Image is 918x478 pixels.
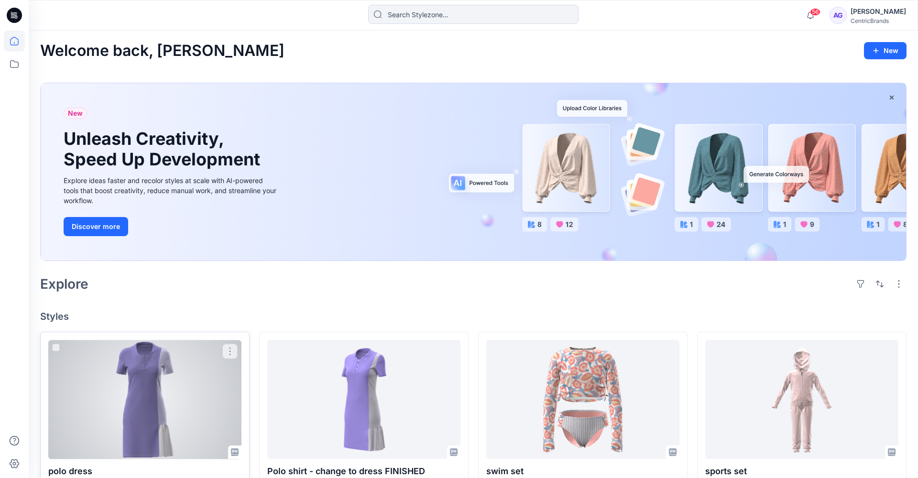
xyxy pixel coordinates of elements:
div: Explore ideas faster and recolor styles at scale with AI-powered tools that boost creativity, red... [64,175,279,206]
a: swim set [486,340,679,459]
a: Polo shirt - change to dress FINISHED [267,340,460,459]
button: New [864,42,907,59]
p: sports set [705,465,898,478]
span: New [68,108,83,119]
h2: Explore [40,276,88,292]
input: Search Stylezone… [368,5,579,24]
a: polo dress [48,340,241,459]
a: sports set [705,340,898,459]
div: AG [830,7,847,24]
h2: Welcome back, [PERSON_NAME] [40,42,284,60]
div: [PERSON_NAME] [851,6,906,17]
h1: Unleash Creativity, Speed Up Development [64,129,264,170]
p: swim set [486,465,679,478]
p: polo dress [48,465,241,478]
div: CentricBrands [851,17,906,24]
h4: Styles [40,311,907,322]
span: 56 [810,8,820,16]
button: Discover more [64,217,128,236]
p: Polo shirt - change to dress FINISHED [267,465,460,478]
a: Discover more [64,217,279,236]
